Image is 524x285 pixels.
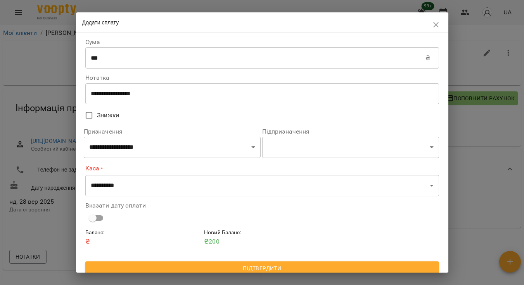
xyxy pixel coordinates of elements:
label: Каса [85,164,439,173]
span: Підтвердити [92,264,433,273]
label: Призначення [84,129,261,135]
span: Знижки [97,111,119,120]
h6: Баланс : [85,228,201,237]
label: Сума [85,39,439,45]
p: ₴ [425,53,430,63]
label: Вказати дату сплати [85,203,439,209]
p: ₴ [85,237,201,246]
button: Підтвердити [85,261,439,275]
label: Підпризначення [262,129,439,135]
h6: Новий Баланс : [204,228,320,237]
label: Нотатка [85,75,439,81]
p: ₴ 200 [204,237,320,246]
span: Додати сплату [82,19,119,26]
